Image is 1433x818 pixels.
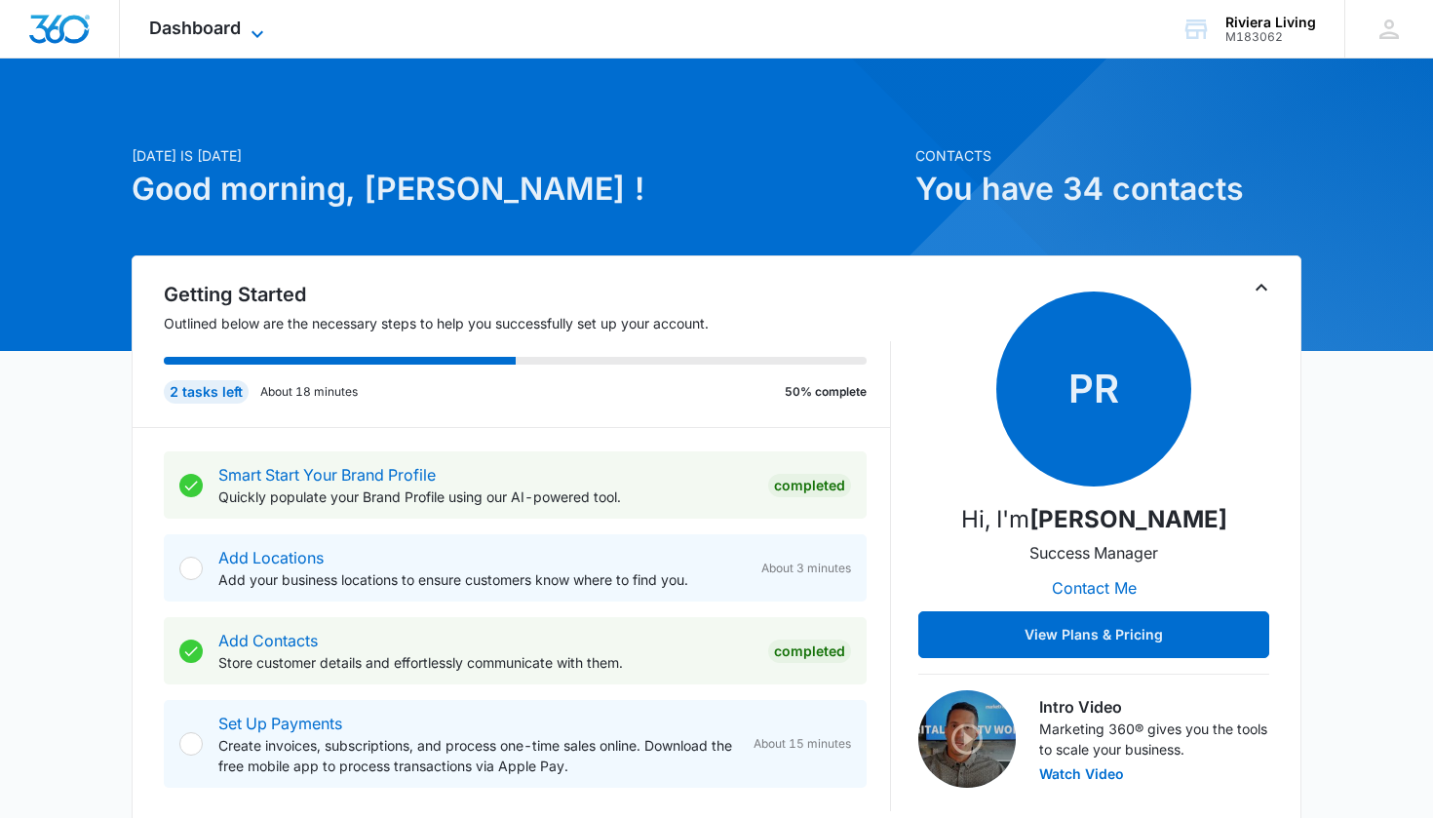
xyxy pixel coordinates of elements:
[218,465,436,485] a: Smart Start Your Brand Profile
[915,166,1301,213] h1: You have 34 contacts
[164,280,891,309] h2: Getting Started
[1032,565,1156,611] button: Contact Me
[132,166,904,213] h1: Good morning, [PERSON_NAME] !
[132,145,904,166] p: [DATE] is [DATE]
[768,474,851,497] div: Completed
[785,383,867,401] p: 50% complete
[918,690,1016,788] img: Intro Video
[1029,541,1158,565] p: Success Manager
[1250,276,1273,299] button: Toggle Collapse
[996,292,1191,487] span: PR
[1039,767,1124,781] button: Watch Video
[164,380,249,404] div: 2 tasks left
[218,714,342,733] a: Set Up Payments
[1225,30,1316,44] div: account id
[1225,15,1316,30] div: account name
[218,487,753,507] p: Quickly populate your Brand Profile using our AI-powered tool.
[1029,505,1227,533] strong: [PERSON_NAME]
[768,640,851,663] div: Completed
[218,569,746,590] p: Add your business locations to ensure customers know where to find you.
[260,383,358,401] p: About 18 minutes
[961,502,1227,537] p: Hi, I'm
[754,735,851,753] span: About 15 minutes
[1039,695,1269,719] h3: Intro Video
[918,611,1269,658] button: View Plans & Pricing
[164,313,891,333] p: Outlined below are the necessary steps to help you successfully set up your account.
[761,560,851,577] span: About 3 minutes
[915,145,1301,166] p: Contacts
[218,548,324,567] a: Add Locations
[149,18,241,38] span: Dashboard
[218,735,738,776] p: Create invoices, subscriptions, and process one-time sales online. Download the free mobile app t...
[218,631,318,650] a: Add Contacts
[1039,719,1269,760] p: Marketing 360® gives you the tools to scale your business.
[218,652,753,673] p: Store customer details and effortlessly communicate with them.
